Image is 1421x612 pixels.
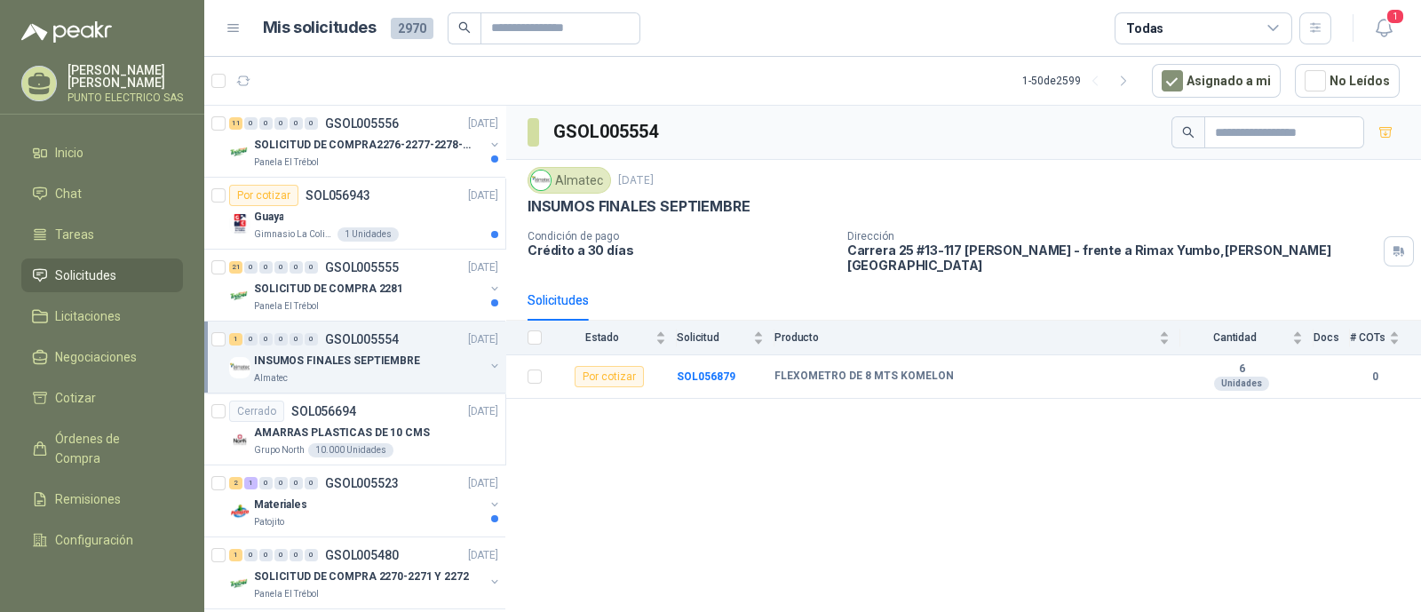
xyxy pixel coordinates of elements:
div: 21 [229,261,242,274]
span: Remisiones [55,489,121,509]
h1: Mis solicitudes [263,15,377,41]
div: Unidades [1214,377,1269,391]
a: Órdenes de Compra [21,422,183,475]
div: 11 [229,117,242,130]
p: [PERSON_NAME] [PERSON_NAME] [67,64,183,89]
p: SOLICITUD DE COMPRA 2281 [254,281,403,298]
p: [DATE] [618,172,654,189]
b: FLEXOMETRO DE 8 MTS KOMELON [774,370,954,384]
a: Solicitudes [21,258,183,292]
p: [DATE] [468,403,498,420]
div: 0 [305,261,318,274]
div: 0 [259,261,273,274]
span: Cotizar [55,388,96,408]
button: 1 [1368,12,1400,44]
img: Company Logo [229,357,250,378]
img: Company Logo [229,501,250,522]
p: INSUMOS FINALES SEPTIEMBRE [528,197,750,216]
div: 0 [305,333,318,346]
p: Dirección [847,230,1377,242]
p: SOL056694 [291,405,356,417]
span: Estado [552,331,652,344]
div: 0 [244,117,258,130]
b: 0 [1350,369,1400,385]
a: 2 1 0 0 0 0 GSOL005523[DATE] Company LogoMaterialesPatojito [229,473,502,529]
div: Cerrado [229,401,284,422]
span: Inicio [55,143,83,163]
th: Producto [774,321,1180,355]
p: GSOL005555 [325,261,399,274]
a: Por cotizarSOL056943[DATE] Company LogoGuayaGimnasio La Colina1 Unidades [204,178,505,250]
img: Company Logo [229,429,250,450]
img: Company Logo [531,171,551,190]
span: Tareas [55,225,94,244]
div: 10.000 Unidades [308,443,393,457]
span: 1 [1385,8,1405,25]
div: 1 [229,333,242,346]
a: Configuración [21,523,183,557]
div: 1 [244,477,258,489]
p: GSOL005523 [325,477,399,489]
a: Manuales y ayuda [21,564,183,598]
p: Panela El Trébol [254,299,319,314]
div: Todas [1126,19,1163,38]
p: [DATE] [468,115,498,132]
p: GSOL005554 [325,333,399,346]
div: 0 [259,117,273,130]
div: 0 [290,333,303,346]
div: Almatec [528,167,611,194]
p: PUNTO ELECTRICO SAS [67,92,183,103]
span: search [458,21,471,34]
a: Licitaciones [21,299,183,333]
a: 1 0 0 0 0 0 GSOL005554[DATE] Company LogoINSUMOS FINALES SEPTIEMBREAlmatec [229,329,502,385]
p: Gimnasio La Colina [254,227,334,242]
p: [DATE] [468,331,498,348]
div: 0 [274,117,288,130]
div: 0 [290,477,303,489]
p: Grupo North [254,443,305,457]
th: Docs [1314,321,1350,355]
a: Remisiones [21,482,183,516]
p: [DATE] [468,187,498,204]
b: 6 [1180,362,1303,377]
span: 2970 [391,18,433,39]
img: Company Logo [229,141,250,163]
p: Carrera 25 #13-117 [PERSON_NAME] - frente a Rimax Yumbo , [PERSON_NAME][GEOGRAPHIC_DATA] [847,242,1377,273]
span: Chat [55,184,82,203]
img: Company Logo [229,573,250,594]
p: Crédito a 30 días [528,242,833,258]
p: [DATE] [468,259,498,276]
p: Materiales [254,497,307,513]
div: 1 [229,549,242,561]
p: SOLICITUD DE COMPRA 2270-2271 Y 2272 [254,568,469,585]
div: Por cotizar [575,366,644,387]
p: SOL056943 [306,189,370,202]
div: 0 [290,261,303,274]
div: 0 [244,549,258,561]
img: Company Logo [229,213,250,234]
a: 21 0 0 0 0 0 GSOL005555[DATE] Company LogoSOLICITUD DE COMPRA 2281Panela El Trébol [229,257,502,314]
a: Negociaciones [21,340,183,374]
p: Panela El Trébol [254,587,319,601]
p: [DATE] [468,475,498,492]
p: GSOL005480 [325,549,399,561]
a: Chat [21,177,183,211]
div: 0 [259,477,273,489]
p: AMARRAS PLASTICAS DE 10 CMS [254,425,430,441]
th: Estado [552,321,677,355]
div: 0 [244,333,258,346]
p: [DATE] [468,547,498,564]
div: Solicitudes [528,290,589,310]
span: Solicitudes [55,266,116,285]
a: Cotizar [21,381,183,415]
p: Condición de pago [528,230,833,242]
p: Guaya [254,209,283,226]
div: 0 [305,477,318,489]
th: Cantidad [1180,321,1314,355]
a: CerradoSOL056694[DATE] Company LogoAMARRAS PLASTICAS DE 10 CMSGrupo North10.000 Unidades [204,393,505,465]
h3: GSOL005554 [553,118,661,146]
p: SOLICITUD DE COMPRA2276-2277-2278-2284-2285- [254,137,475,154]
span: # COTs [1350,331,1385,344]
span: Negociaciones [55,347,137,367]
p: Panela El Trébol [254,155,319,170]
